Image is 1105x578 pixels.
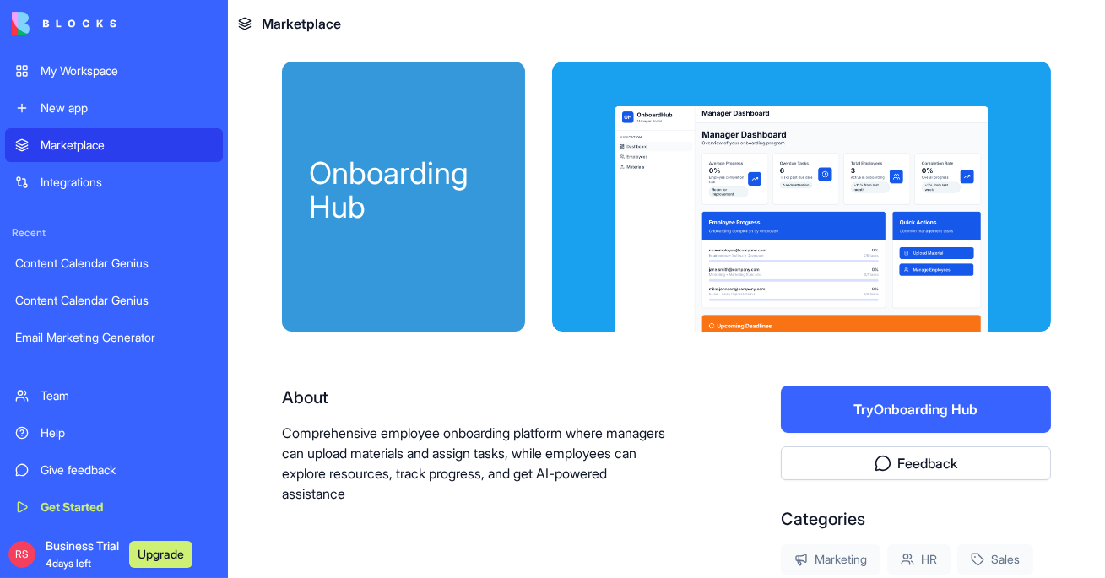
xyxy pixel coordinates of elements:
[15,292,213,309] div: Content Calendar Genius
[5,246,223,280] a: Content Calendar Genius
[5,321,223,354] a: Email Marketing Generator
[262,14,341,34] span: Marketplace
[46,537,119,571] span: Business Trial
[5,165,223,199] a: Integrations
[282,423,673,504] p: Comprehensive employee onboarding platform where managers can upload materials and assign tasks, ...
[781,446,1051,480] button: Feedback
[41,174,213,191] div: Integrations
[5,226,223,240] span: Recent
[41,462,213,478] div: Give feedback
[41,387,213,404] div: Team
[41,499,213,516] div: Get Started
[5,54,223,88] a: My Workspace
[309,156,498,224] div: Onboarding Hub
[41,100,213,116] div: New app
[46,557,91,570] span: 4 days left
[5,91,223,125] a: New app
[5,416,223,450] a: Help
[8,541,35,568] span: RS
[41,62,213,79] div: My Workspace
[5,128,223,162] a: Marketplace
[12,12,116,35] img: logo
[781,544,880,575] div: Marketing
[5,284,223,317] a: Content Calendar Genius
[41,137,213,154] div: Marketplace
[5,490,223,524] a: Get Started
[129,541,192,568] button: Upgrade
[282,386,673,409] div: About
[887,544,951,575] div: HR
[5,453,223,487] a: Give feedback
[5,379,223,413] a: Team
[15,255,213,272] div: Content Calendar Genius
[781,386,1051,433] button: TryOnboarding Hub
[957,544,1033,575] div: Sales
[41,424,213,441] div: Help
[15,329,213,346] div: Email Marketing Generator
[781,507,1051,531] div: Categories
